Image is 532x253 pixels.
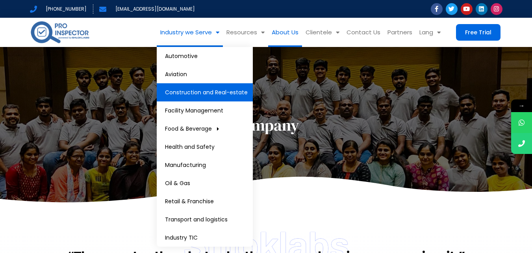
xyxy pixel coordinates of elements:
[30,20,90,45] img: pro-inspector-logo
[102,18,444,47] nav: Menu
[456,24,500,41] a: Free Trial
[99,4,195,14] a: [EMAIL_ADDRESS][DOMAIN_NAME]
[384,18,416,47] a: Partners
[113,4,195,14] span: [EMAIL_ADDRESS][DOMAIN_NAME]
[157,120,253,138] a: Food & Beverage
[465,30,491,35] span: Free Trial
[157,47,253,65] a: Automotive
[302,18,343,47] a: Clientele
[157,229,253,247] a: Industry TIC
[511,99,532,112] span: →
[157,138,253,156] a: Health and Safety
[157,156,253,174] a: Manufacturing
[157,101,253,120] a: Facility Management
[268,18,302,47] a: About Us
[343,18,384,47] a: Contact Us
[157,47,253,247] ul: Industry we Serve
[416,18,444,47] a: Lang
[34,116,499,135] h1: Company
[157,65,253,83] a: Aviation
[157,18,223,47] a: Industry we Serve
[157,192,253,210] a: Retail & Franchise
[223,18,268,47] a: Resources
[157,210,253,229] a: Transport and logistics
[44,4,87,14] span: [PHONE_NUMBER]
[157,83,253,101] a: Construction and Real-estate
[157,174,253,192] a: Oil & Gas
